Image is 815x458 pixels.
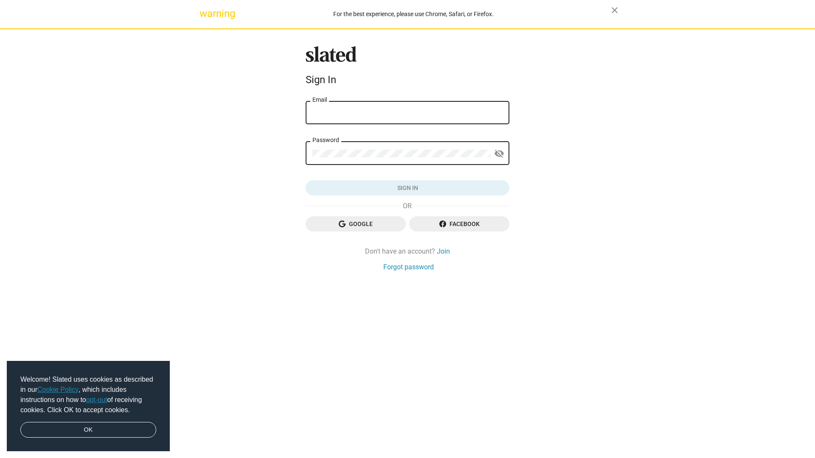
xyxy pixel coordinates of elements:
a: Join [437,247,450,256]
span: Facebook [416,216,503,232]
div: Don't have an account? [306,247,509,256]
a: dismiss cookie message [20,422,156,438]
sl-branding: Sign In [306,46,509,89]
button: Show password [491,145,508,162]
a: Forgot password [383,263,434,271]
span: Welcome! Slated uses cookies as described in our , which includes instructions on how to of recei... [20,374,156,415]
div: cookieconsent [7,361,170,452]
mat-icon: close [610,5,620,15]
button: Facebook [409,216,509,232]
button: Google [306,216,406,232]
mat-icon: warning [200,8,210,19]
mat-icon: visibility_off [494,147,504,160]
a: Cookie Policy [37,386,79,393]
a: opt-out [86,396,107,403]
div: Sign In [306,74,509,86]
span: Google [312,216,399,232]
div: For the best experience, please use Chrome, Safari, or Firefox. [216,8,611,20]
